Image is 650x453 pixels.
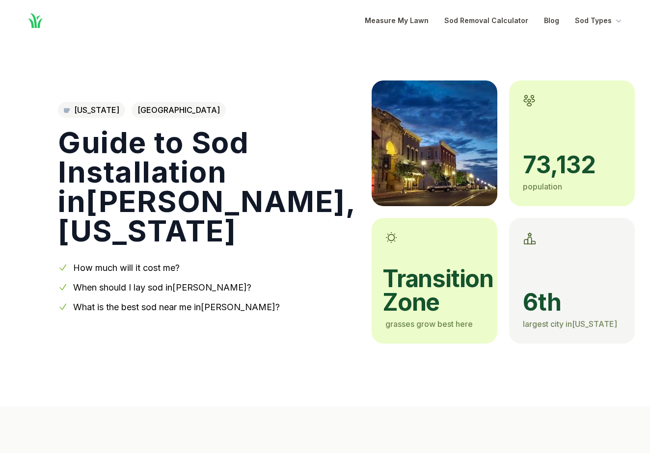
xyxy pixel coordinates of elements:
[385,319,473,329] span: grasses grow best here
[523,182,562,191] span: population
[73,282,251,293] a: When should I lay sod in[PERSON_NAME]?
[58,128,356,245] h1: Guide to Sod Installation in [PERSON_NAME] , [US_STATE]
[58,102,125,118] a: [US_STATE]
[132,102,226,118] span: [GEOGRAPHIC_DATA]
[372,80,497,206] img: A picture of Rogers
[575,15,623,27] button: Sod Types
[523,291,621,314] span: 6th
[73,263,180,273] a: How much will it cost me?
[365,15,429,27] a: Measure My Lawn
[64,107,70,113] img: Arkansas state outline
[382,267,484,314] span: transition zone
[544,15,559,27] a: Blog
[444,15,528,27] a: Sod Removal Calculator
[73,302,280,312] a: What is the best sod near me in[PERSON_NAME]?
[523,153,621,177] span: 73,132
[523,319,617,329] span: largest city in [US_STATE]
